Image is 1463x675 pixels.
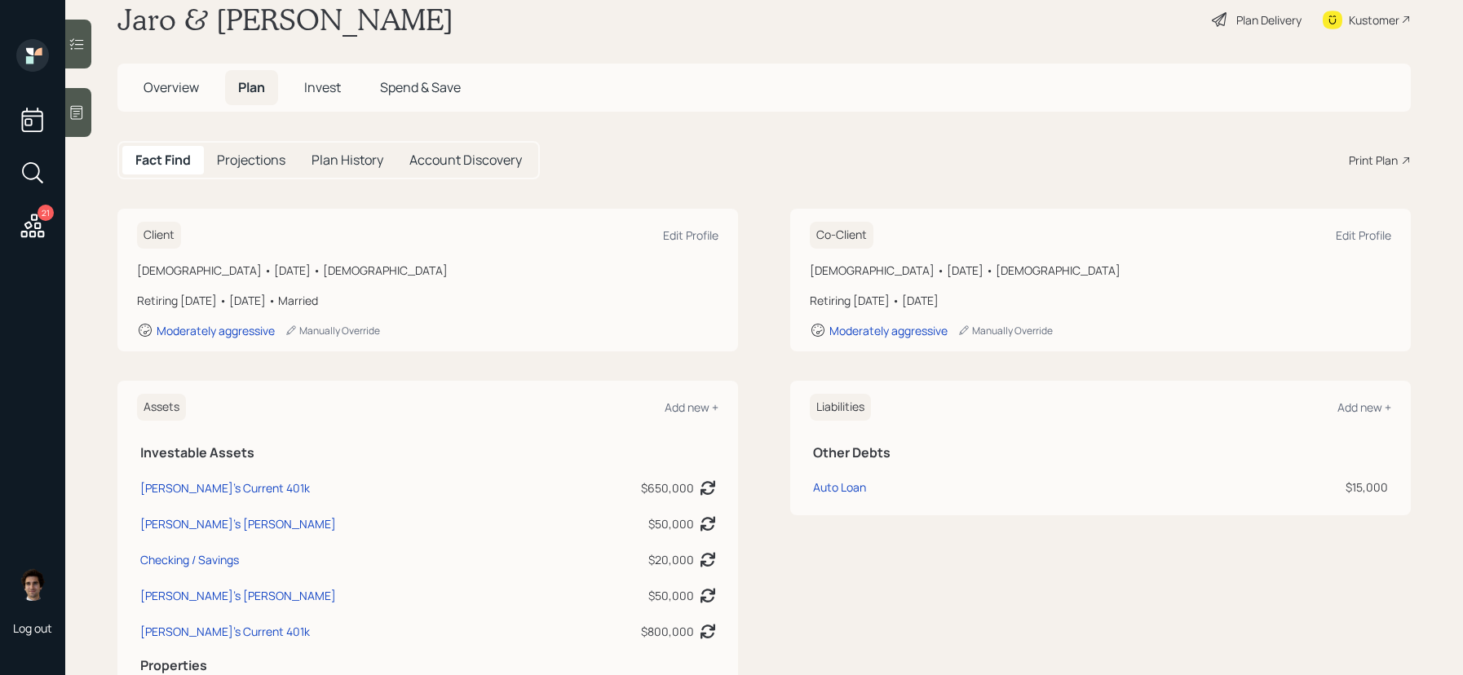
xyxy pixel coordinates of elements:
div: Edit Profile [663,227,718,243]
div: [DEMOGRAPHIC_DATA] • [DATE] • [DEMOGRAPHIC_DATA] [137,262,718,279]
span: Spend & Save [380,78,461,96]
span: Plan [238,78,265,96]
h5: Fact Find [135,152,191,168]
div: Edit Profile [1336,227,1391,243]
h5: Projections [217,152,285,168]
img: harrison-schaefer-headshot-2.png [16,568,49,601]
h6: Assets [137,394,186,421]
h6: Co-Client [810,222,873,249]
div: Add new + [665,399,718,415]
h5: Account Discovery [409,152,522,168]
div: 21 [38,205,54,221]
h1: Jaro & [PERSON_NAME] [117,2,453,37]
div: $650,000 [641,479,694,496]
div: Moderately aggressive [829,323,948,338]
h6: Client [137,222,181,249]
div: $20,000 [648,551,694,568]
div: Moderately aggressive [157,323,275,338]
div: [DEMOGRAPHIC_DATA] • [DATE] • [DEMOGRAPHIC_DATA] [810,262,1391,279]
span: Invest [304,78,341,96]
h6: Liabilities [810,394,871,421]
div: Print Plan [1349,152,1398,169]
div: [PERSON_NAME]'s Current 401k [140,479,310,496]
div: Log out [13,620,52,636]
div: $800,000 [641,623,694,640]
div: $50,000 [648,587,694,604]
div: Add new + [1337,399,1391,415]
h5: Plan History [312,152,383,168]
div: [PERSON_NAME]'s Current 401k [140,623,310,640]
div: Plan Delivery [1236,11,1302,29]
span: Overview [144,78,199,96]
div: Auto Loan [813,479,866,496]
h5: Investable Assets [140,445,715,461]
div: Retiring [DATE] • [DATE] [810,292,1391,309]
div: Checking / Savings [140,551,239,568]
div: Manually Override [957,324,1053,337]
h5: Other Debts [813,445,1388,461]
div: Kustomer [1349,11,1399,29]
div: [PERSON_NAME]'s [PERSON_NAME] [140,515,336,532]
div: Retiring [DATE] • [DATE] • Married [137,292,718,309]
div: $15,000 [1132,479,1388,496]
div: $50,000 [648,515,694,532]
div: [PERSON_NAME]'s [PERSON_NAME] [140,587,336,604]
h5: Properties [140,658,715,673]
div: Manually Override [285,324,380,337]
